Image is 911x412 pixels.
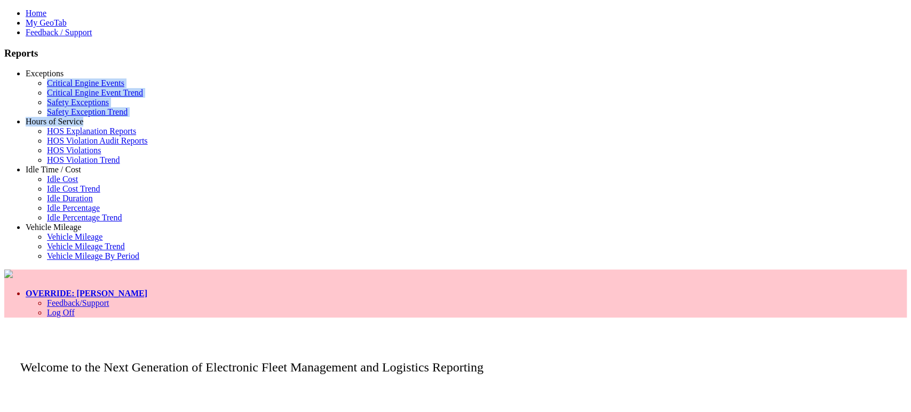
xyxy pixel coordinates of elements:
[47,184,100,193] a: Idle Cost Trend
[26,165,81,174] a: Idle Time / Cost
[47,98,109,107] a: Safety Exceptions
[47,213,122,222] a: Idle Percentage Trend
[47,126,136,136] a: HOS Explanation Reports
[47,251,139,260] a: Vehicle Mileage By Period
[47,242,125,251] a: Vehicle Mileage Trend
[4,270,13,278] img: pepsilogo.png
[47,194,93,203] a: Idle Duration
[26,28,92,37] a: Feedback / Support
[47,146,101,155] a: HOS Violations
[47,308,75,317] a: Log Off
[26,18,67,27] a: My GeoTab
[26,289,147,298] a: OVERRIDE: [PERSON_NAME]
[47,298,109,307] a: Feedback/Support
[47,88,143,97] a: Critical Engine Event Trend
[4,47,907,59] h3: Reports
[47,107,128,116] a: Safety Exception Trend
[47,203,100,212] a: Idle Percentage
[47,155,120,164] a: HOS Violation Trend
[47,78,124,88] a: Critical Engine Events
[26,117,83,126] a: Hours of Service
[47,136,148,145] a: HOS Violation Audit Reports
[26,223,81,232] a: Vehicle Mileage
[4,344,907,375] p: Welcome to the Next Generation of Electronic Fleet Management and Logistics Reporting
[47,232,102,241] a: Vehicle Mileage
[26,69,64,78] a: Exceptions
[47,175,78,184] a: Idle Cost
[26,9,46,18] a: Home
